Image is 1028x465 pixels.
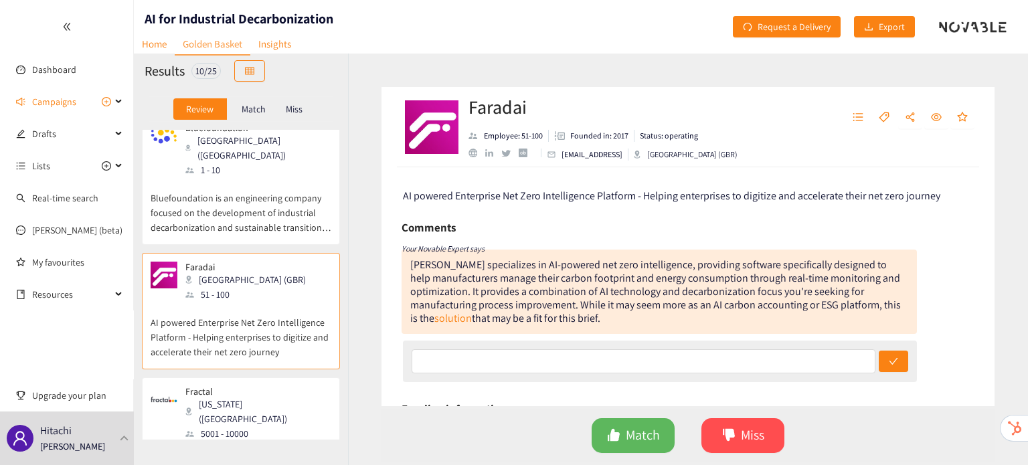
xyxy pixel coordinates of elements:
div: [GEOGRAPHIC_DATA] (GBR) [185,272,314,287]
span: Resources [32,281,111,308]
img: Snapshot of the company's website [151,386,177,413]
p: Employee: 51-100 [484,130,543,142]
span: Upgrade your plan [32,382,123,409]
a: crunchbase [519,149,535,157]
a: Golden Basket [175,33,250,56]
span: eye [931,112,942,124]
span: redo [743,22,752,33]
a: Real-time search [32,192,98,204]
h2: Faradai [468,94,738,120]
span: double-left [62,22,72,31]
div: [GEOGRAPHIC_DATA] ([GEOGRAPHIC_DATA]) [185,133,330,163]
span: edit [16,129,25,138]
div: [GEOGRAPHIC_DATA] (GBR) [634,149,738,161]
div: 5001 - 10000 [185,426,330,441]
button: tag [872,107,896,128]
span: user [12,430,28,446]
span: unordered-list [853,112,863,124]
a: solution [434,311,472,325]
p: Status: operating [640,130,698,142]
span: star [957,112,968,124]
a: Insights [250,33,299,54]
p: Faradai [185,262,306,272]
button: redoRequest a Delivery [733,16,841,37]
img: Company Logo [405,100,458,154]
span: Request a Delivery [758,19,831,34]
button: unordered-list [846,107,870,128]
span: Export [879,19,905,34]
span: share-alt [905,112,916,124]
a: Dashboard [32,64,76,76]
span: AI powered Enterprise Net Zero Intelligence Platform - Helping enterprises to digitize and accele... [403,189,940,203]
a: [PERSON_NAME] (beta) [32,224,122,236]
p: Bluefoundation is an engineering company focused on the development of industrial decarbonization... [151,177,331,235]
span: unordered-list [16,161,25,171]
h6: Funding information [402,399,507,419]
li: Status [634,130,698,142]
a: linkedin [485,149,501,157]
span: sound [16,97,25,106]
span: plus-circle [102,97,111,106]
li: Employees [468,130,549,142]
button: downloadExport [854,16,915,37]
div: 10 / 25 [191,63,221,79]
p: Review [186,104,213,114]
p: Fractal [185,386,322,397]
h6: Comments [402,217,456,238]
button: check [879,351,908,372]
span: check [889,357,898,367]
i: Your Novable Expert says [402,244,485,254]
p: [EMAIL_ADDRESS] [562,149,622,161]
a: My favourites [32,249,123,276]
span: like [607,428,620,444]
span: book [16,290,25,299]
h1: AI for Industrial Decarbonization [145,9,333,28]
button: eye [924,107,948,128]
span: table [245,66,254,77]
div: 1 - 10 [185,163,330,177]
a: twitter [501,150,518,157]
span: tag [879,112,889,124]
span: Miss [741,425,764,446]
a: website [468,149,485,157]
div: [US_STATE] ([GEOGRAPHIC_DATA]) [185,397,330,426]
li: Founded in year [549,130,634,142]
p: [PERSON_NAME] [40,439,105,454]
iframe: Chat Widget [961,401,1028,465]
span: Match [626,425,660,446]
a: Home [134,33,175,54]
button: dislikeMiss [701,418,784,453]
div: [PERSON_NAME] specializes in AI-powered net zero intelligence, providing software specifically de... [410,258,901,325]
span: download [864,22,873,33]
h2: Results [145,62,185,80]
span: Lists [32,153,50,179]
button: share-alt [898,107,922,128]
button: star [950,107,974,128]
p: Match [242,104,266,114]
span: Drafts [32,120,111,147]
img: Snapshot of the company's website [151,122,177,149]
span: plus-circle [102,161,111,171]
span: Campaigns [32,88,76,115]
p: Hitachi [40,422,72,439]
button: likeMatch [592,418,675,453]
p: Founded in: 2017 [570,130,628,142]
p: Miss [286,104,303,114]
img: Snapshot of the company's website [151,262,177,288]
div: 51 - 100 [185,287,314,302]
button: table [234,60,265,82]
span: dislike [722,428,736,444]
span: trophy [16,391,25,400]
p: AI powered Enterprise Net Zero Intelligence Platform - Helping enterprises to digitize and accele... [151,302,331,359]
